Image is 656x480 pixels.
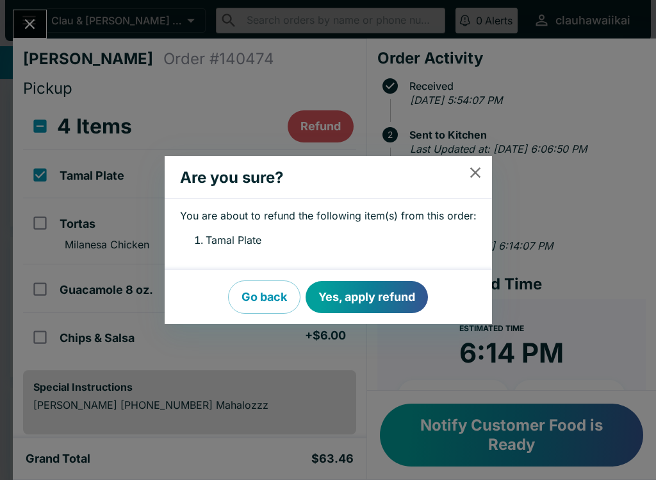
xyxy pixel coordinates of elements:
li: Tamal Plate [206,232,477,249]
p: You are about to refund the following item(s) from this order: [180,209,477,222]
button: Go back [228,280,300,314]
button: close [459,156,491,189]
h2: Are you sure? [165,161,466,194]
button: Yes, apply refund [306,281,428,313]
